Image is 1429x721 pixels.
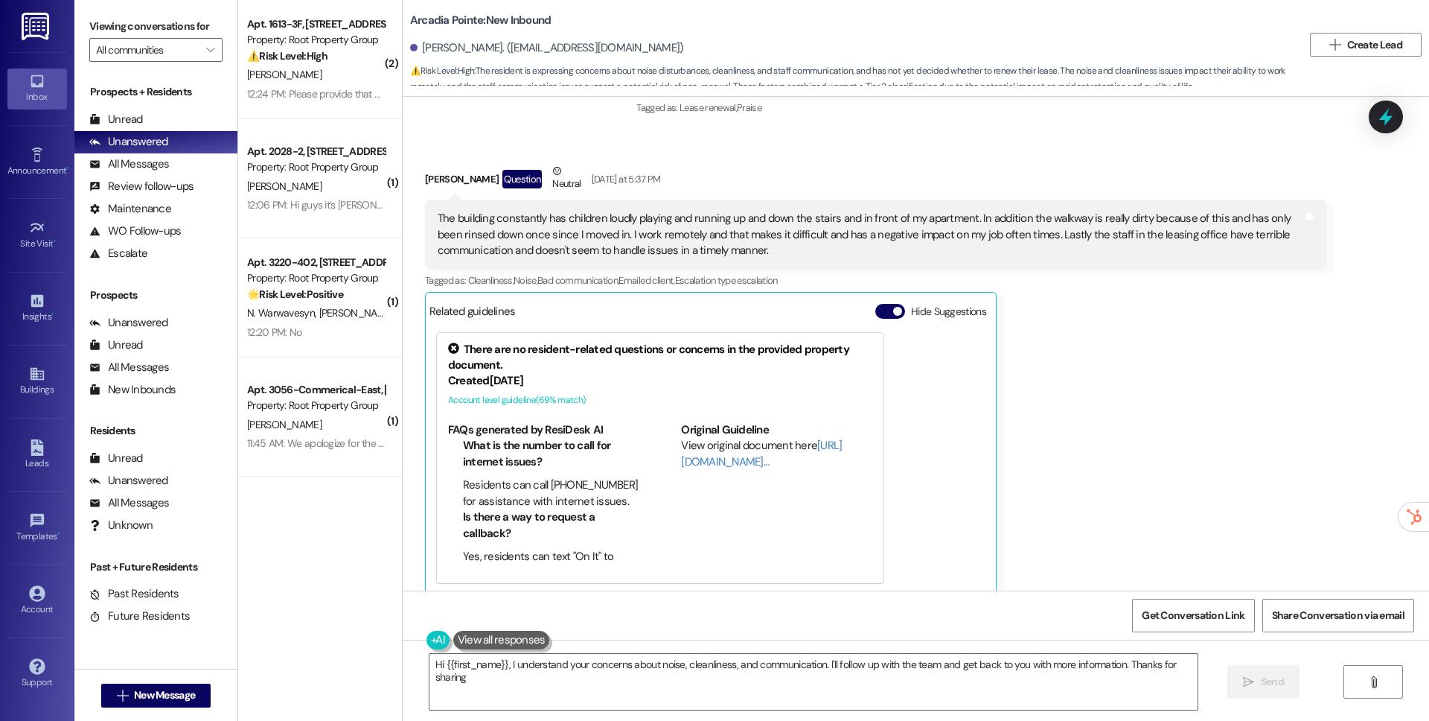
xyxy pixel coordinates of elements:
[1261,674,1284,690] span: Send
[618,274,674,287] span: Emailed client ,
[1243,676,1254,688] i: 
[319,306,393,320] span: [PERSON_NAME]
[247,436,731,450] div: 11:45 AM: We apologize for the [PERSON_NAME]. Our balance and late fees will be paid [DATE]. Have...
[247,49,327,63] strong: ⚠️ Risk Level: High
[206,44,214,56] i: 
[463,549,639,597] li: Yes, residents can text "On It" to 266278 to get a representative to call them.
[247,255,385,270] div: Apt. 3220-402, [STREET_ADDRESS][PERSON_NAME]
[438,211,1302,258] div: The building constantly has children loudly playing and running up and down the stairs and in fro...
[429,304,516,325] div: Related guidelines
[468,274,514,287] span: Cleanliness ,
[247,32,385,48] div: Property: Root Property Group
[74,559,237,575] div: Past + Future Residents
[410,65,474,77] strong: ⚠️ Risk Level: High
[89,201,171,217] div: Maintenance
[425,163,1326,200] div: [PERSON_NAME]
[247,288,343,301] strong: 🌟 Risk Level: Positive
[134,687,195,703] span: New Message
[247,159,385,175] div: Property: Root Property Group
[911,304,986,320] label: Hide Suggestions
[410,63,1302,95] span: : The resident is expressing concerns about noise disturbances, cleanliness, and staff communicat...
[7,654,67,694] a: Support
[537,274,618,287] span: Bad communication ,
[681,438,842,469] a: [URL][DOMAIN_NAME]…
[22,13,52,40] img: ResiDesk Logo
[1368,676,1379,688] i: 
[502,170,542,188] div: Question
[448,393,872,408] div: Account level guideline ( 69 % match)
[7,361,67,401] a: Buildings
[89,473,168,489] div: Unanswered
[425,270,1326,291] div: Tagged as:
[7,69,67,109] a: Inbox
[680,101,737,114] span: Lease renewal ,
[247,87,397,101] div: 12:24 PM: Please provide that ASAP
[117,690,128,702] i: 
[1227,665,1299,699] button: Send
[51,309,54,320] span: •
[89,609,190,624] div: Future Residents
[463,509,639,541] li: Is there a way to request a callback?
[1347,37,1402,53] span: Create Lead
[7,435,67,475] a: Leads
[89,15,223,38] label: Viewing conversations for
[247,398,385,413] div: Property: Root Property Group
[448,422,603,437] b: FAQs generated by ResiDesk AI
[410,13,552,28] b: Arcadia Pointe: New Inbound
[448,342,872,374] div: There are no resident-related questions or concerns in the provided property document.
[89,337,143,353] div: Unread
[247,144,385,159] div: Apt. 2028-2, [STREET_ADDRESS]
[463,438,639,470] li: What is the number to call for internet issues?
[89,360,169,375] div: All Messages
[89,315,168,331] div: Unanswered
[89,518,153,533] div: Unknown
[247,382,385,398] div: Apt. 3056-Commerical-East, [STREET_ADDRESS][PERSON_NAME]
[96,38,199,62] input: All communities
[681,422,769,437] b: Original Guideline
[74,288,237,303] div: Prospects
[89,156,169,172] div: All Messages
[74,423,237,439] div: Residents
[1329,39,1340,51] i: 
[549,163,584,194] div: Neutral
[89,112,143,127] div: Unread
[429,654,1198,710] textarea: Hi {{first_name}}, I understand your concerns about noise, cleanliness, and
[737,101,761,114] span: Praise
[7,581,67,621] a: Account
[57,529,60,539] span: •
[247,270,385,286] div: Property: Root Property Group
[247,68,322,81] span: [PERSON_NAME]
[247,325,302,339] div: 12:20 PM: No
[89,223,181,239] div: WO Follow-ups
[7,215,67,255] a: Site Visit •
[448,373,872,389] div: Created [DATE]
[89,586,179,602] div: Past Residents
[89,179,194,194] div: Review follow-ups
[1272,608,1404,623] span: Share Conversation via email
[7,288,67,328] a: Insights •
[89,495,169,511] div: All Messages
[1262,599,1414,632] button: Share Conversation via email
[54,236,56,247] span: •
[89,382,176,398] div: New Inbounds
[101,684,211,708] button: New Message
[247,418,322,431] span: [PERSON_NAME]
[1142,608,1244,623] span: Get Conversation Link
[247,180,322,193] span: [PERSON_NAME]
[74,84,237,100] div: Prospects + Residents
[675,274,778,287] span: Escalation type escalation
[89,246,147,261] div: Escalate
[463,477,639,509] li: Residents can call [PHONE_NUMBER] for assistance with internet issues.
[89,451,143,466] div: Unread
[89,134,168,150] div: Unanswered
[7,508,67,548] a: Templates •
[636,97,1418,118] div: Tagged as:
[410,40,684,56] div: [PERSON_NAME]. ([EMAIL_ADDRESS][DOMAIN_NAME])
[247,306,319,320] span: N. Warwavesyn
[588,171,661,187] div: [DATE] at 5:37 PM
[247,16,385,32] div: Apt. 1613-3F, [STREET_ADDRESS]
[1310,33,1422,57] button: Create Lead
[66,163,68,174] span: •
[681,438,872,470] div: View original document here
[1132,599,1254,632] button: Get Conversation Link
